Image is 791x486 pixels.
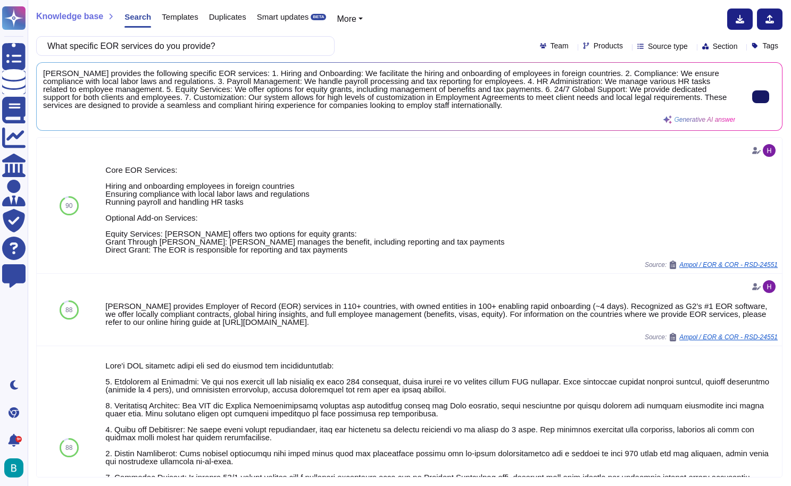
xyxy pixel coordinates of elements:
span: Team [551,42,569,49]
span: Source: [645,261,778,269]
span: Generative AI answer [674,116,735,123]
button: More [337,13,363,26]
img: user [763,280,776,293]
span: Section [713,43,738,50]
span: Smart updates [257,13,309,21]
span: Duplicates [209,13,246,21]
span: Source type [648,43,688,50]
img: user [4,458,23,477]
div: [PERSON_NAME] provides Employer of Record (EOR) services in 110+ countries, with owned entities i... [105,302,778,326]
div: Core EOR Services: Hiring and onboarding employees in foreign countries Ensuring compliance with ... [105,166,778,254]
span: Search [124,13,151,21]
span: 88 [65,307,72,313]
span: [PERSON_NAME] provides the following specific EOR services: 1. Hiring and Onboarding: We facilita... [43,69,735,109]
span: Ampol / EOR & COR - RSD-24551 [679,334,778,340]
img: user [763,144,776,157]
span: Ampol / EOR & COR - RSD-24551 [679,262,778,268]
button: user [2,456,31,480]
div: 9+ [15,436,22,442]
input: Search a question or template... [42,37,323,55]
span: 90 [65,203,72,209]
span: Source: [645,333,778,341]
span: Knowledge base [36,12,103,21]
span: 88 [65,445,72,451]
div: BETA [311,14,326,20]
span: Templates [162,13,198,21]
span: More [337,14,356,23]
span: Tags [762,42,778,49]
span: Products [594,42,623,49]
